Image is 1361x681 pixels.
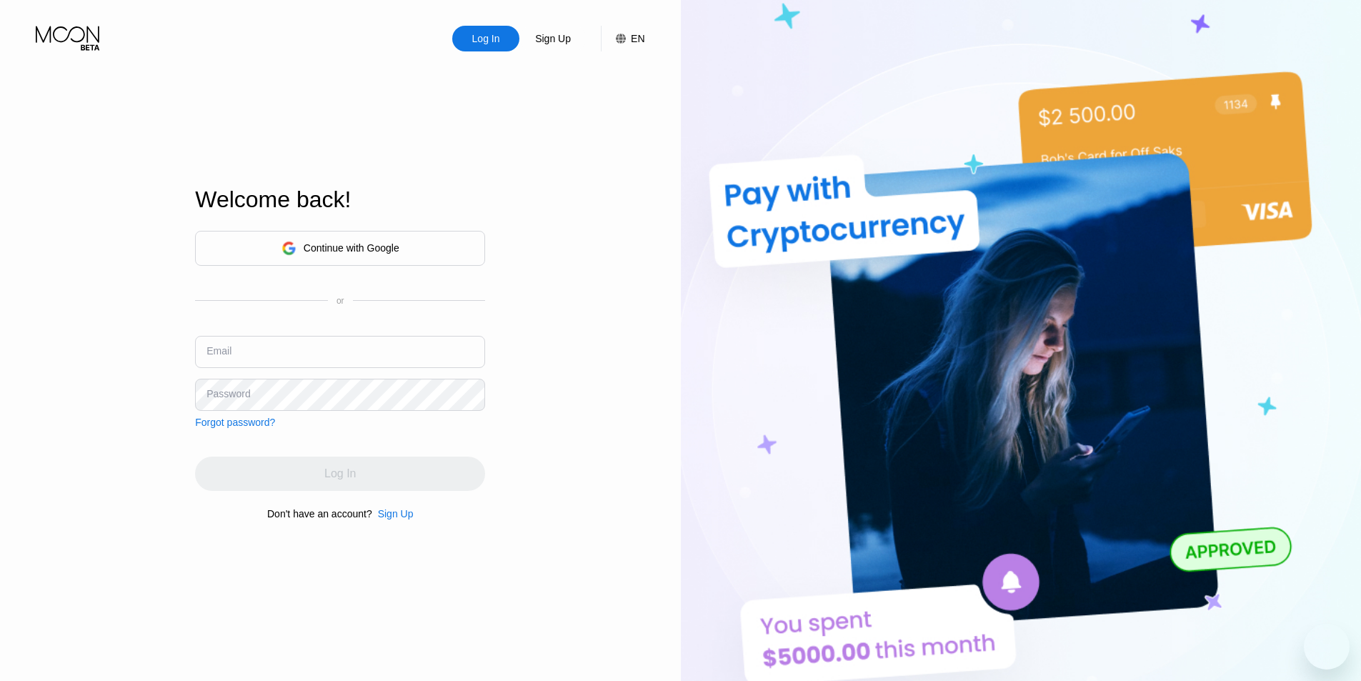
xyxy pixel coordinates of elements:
[378,508,414,520] div: Sign Up
[372,508,414,520] div: Sign Up
[304,242,399,254] div: Continue with Google
[206,345,231,357] div: Email
[195,231,485,266] div: Continue with Google
[267,508,372,520] div: Don't have an account?
[195,187,485,213] div: Welcome back!
[601,26,644,51] div: EN
[519,26,587,51] div: Sign Up
[336,296,344,306] div: or
[631,33,644,44] div: EN
[534,31,572,46] div: Sign Up
[1304,624,1350,670] iframe: Nút để khởi chạy cửa sổ nhắn tin
[471,31,502,46] div: Log In
[195,417,275,428] div: Forgot password?
[452,26,519,51] div: Log In
[206,388,250,399] div: Password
